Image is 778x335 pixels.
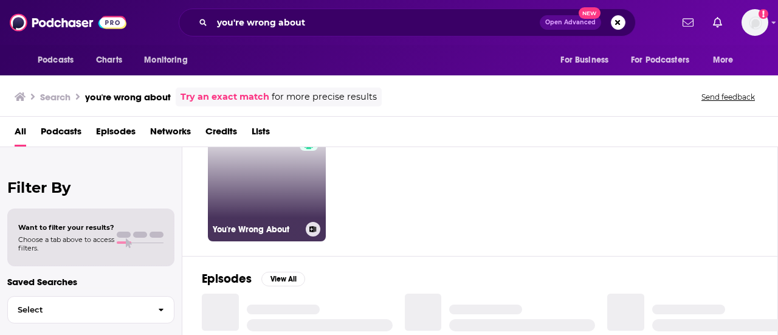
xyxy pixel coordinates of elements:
span: Select [8,306,148,314]
button: Select [7,296,174,323]
button: open menu [136,49,203,72]
a: Show notifications dropdown [678,12,698,33]
a: Try an exact match [181,90,269,104]
input: Search podcasts, credits, & more... [212,13,540,32]
span: Choose a tab above to access filters. [18,235,114,252]
span: Open Advanced [545,19,596,26]
h3: you're wrong about [85,91,171,103]
a: Charts [88,49,129,72]
button: Show profile menu [742,9,768,36]
a: 87You're Wrong About [208,123,326,241]
span: Monitoring [144,52,187,69]
a: 38 [331,123,449,241]
a: Networks [150,122,191,147]
span: Logged in as hconnor [742,9,768,36]
p: Saved Searches [7,276,174,288]
button: View All [261,272,305,286]
a: Episodes [96,122,136,147]
a: 19 [453,123,571,241]
span: Charts [96,52,122,69]
button: Open AdvancedNew [540,15,601,30]
a: Show notifications dropdown [708,12,727,33]
a: All [15,122,26,147]
span: Podcasts [38,52,74,69]
button: open menu [29,49,89,72]
button: open menu [552,49,624,72]
span: For Podcasters [631,52,689,69]
h3: You're Wrong About [213,224,301,235]
span: Want to filter your results? [18,223,114,232]
img: Podchaser - Follow, Share and Rate Podcasts [10,11,126,34]
div: Search podcasts, credits, & more... [179,9,636,36]
img: User Profile [742,9,768,36]
span: More [713,52,734,69]
h3: Search [40,91,71,103]
button: open menu [623,49,707,72]
h2: Episodes [202,271,252,286]
button: Send feedback [698,92,759,102]
span: New [579,7,601,19]
a: Podcasts [41,122,81,147]
span: for more precise results [272,90,377,104]
button: open menu [704,49,749,72]
svg: Add a profile image [759,9,768,19]
a: Lists [252,122,270,147]
span: For Business [560,52,608,69]
a: Credits [205,122,237,147]
a: EpisodesView All [202,271,305,286]
h2: Filter By [7,179,174,196]
a: 7 [576,123,694,241]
